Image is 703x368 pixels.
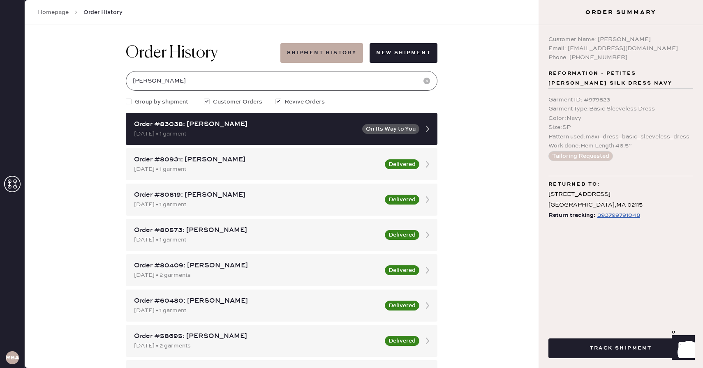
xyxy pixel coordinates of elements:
span: Returned to: [548,179,600,189]
div: Order #58695: [PERSON_NAME] [134,331,380,341]
button: New Shipment [370,43,437,63]
div: Color : Navy [548,114,693,123]
button: Delivered [385,195,419,205]
div: [DATE] • 1 garment [134,129,357,138]
div: Customer Name: [PERSON_NAME] [548,35,693,44]
div: Pattern used : maxi_dress_basic_sleeveless_dress [548,132,693,141]
div: Phone: [PHONE_NUMBER] [548,53,693,62]
div: [DATE] • 1 garment [134,200,380,209]
button: Delivered [385,336,419,346]
div: Order #80931: [PERSON_NAME] [134,155,380,165]
button: Delivered [385,230,419,240]
div: [STREET_ADDRESS] [GEOGRAPHIC_DATA] , MA 02115 [548,189,693,210]
span: Reformation - Petites [PERSON_NAME] Silk Dress Navy [548,69,693,88]
input: Search by order number, customer name, email or phone number [126,71,437,91]
div: [DATE] • 1 garment [134,235,380,244]
div: Size : SP [548,123,693,132]
div: Order #80409: [PERSON_NAME] [134,261,380,271]
button: Delivered [385,159,419,169]
button: Track Shipment [548,338,693,358]
button: Tailoring Requested [548,151,613,161]
div: Garment ID : # 979823 [548,95,693,104]
div: Work done : Hem Length 46.5” [548,141,693,150]
div: Email: [EMAIL_ADDRESS][DOMAIN_NAME] [548,44,693,53]
h1: Order History [126,43,218,63]
div: Order #83038: [PERSON_NAME] [134,120,357,129]
span: Revive Orders [284,97,325,106]
span: Return tracking: [548,210,596,221]
div: Order #80819: [PERSON_NAME] [134,190,380,200]
h3: Order Summary [539,8,703,16]
button: Delivered [385,265,419,275]
div: [DATE] • 2 garments [134,271,380,280]
div: [DATE] • 1 garment [134,306,380,315]
div: Order #60480: [PERSON_NAME] [134,296,380,306]
a: Homepage [38,8,69,16]
span: Customer Orders [213,97,262,106]
div: [DATE] • 2 garments [134,341,380,350]
h3: RBA [6,355,19,361]
div: Garment Type : Basic Sleeveless Dress [548,104,693,113]
div: Order #80573: [PERSON_NAME] [134,225,380,235]
a: Track Shipment [548,344,693,352]
span: Group by shipment [135,97,188,106]
span: Order History [83,8,123,16]
div: https://www.fedex.com/apps/fedextrack/?tracknumbers=393799791048&cntry_code=US [597,210,640,220]
button: Shipment History [280,43,363,63]
a: 393799791048 [596,210,640,221]
div: [DATE] • 1 garment [134,165,380,174]
button: Delivered [385,301,419,310]
button: On Its Way to You [362,124,419,134]
iframe: Front Chat [664,331,699,366]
